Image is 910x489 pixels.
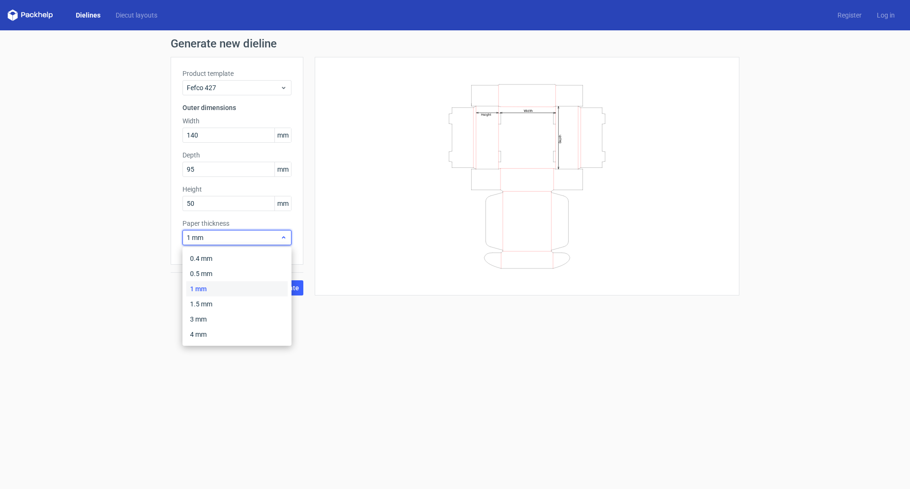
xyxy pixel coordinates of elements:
span: mm [274,196,291,211]
label: Width [182,116,291,126]
div: 4 mm [186,327,288,342]
a: Log in [869,10,902,20]
span: Fefco 427 [187,83,280,92]
div: 3 mm [186,312,288,327]
div: 0.4 mm [186,251,288,266]
a: Dielines [68,10,108,20]
text: Depth [558,134,562,143]
label: Height [182,185,291,194]
div: 1 mm [186,281,288,296]
text: Height [481,112,491,116]
label: Depth [182,150,291,160]
a: Diecut layouts [108,10,165,20]
span: 1 mm [187,233,280,242]
span: mm [274,162,291,176]
text: Width [524,108,533,112]
a: Register [830,10,869,20]
h1: Generate new dieline [171,38,739,49]
label: Product template [182,69,291,78]
span: mm [274,128,291,142]
label: Paper thickness [182,219,291,228]
h3: Outer dimensions [182,103,291,112]
div: 1.5 mm [186,296,288,312]
div: 0.5 mm [186,266,288,281]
